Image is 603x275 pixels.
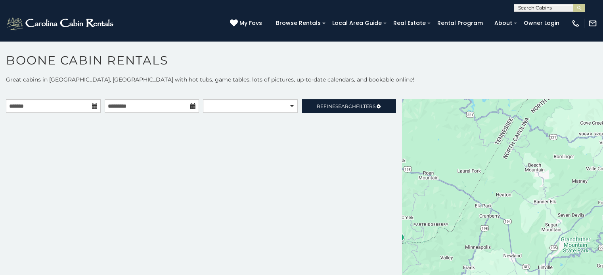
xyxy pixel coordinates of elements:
span: My Favs [239,19,262,27]
a: Owner Login [520,17,563,29]
img: White-1-2.png [6,15,116,31]
span: Search [335,103,356,109]
a: About [490,17,516,29]
a: My Favs [230,19,264,28]
img: mail-regular-white.png [588,19,597,28]
a: RefineSearchFilters [302,99,396,113]
a: Local Area Guide [328,17,386,29]
a: Rental Program [433,17,487,29]
img: phone-regular-white.png [571,19,580,28]
span: Refine Filters [317,103,375,109]
a: Real Estate [389,17,430,29]
a: Browse Rentals [272,17,325,29]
